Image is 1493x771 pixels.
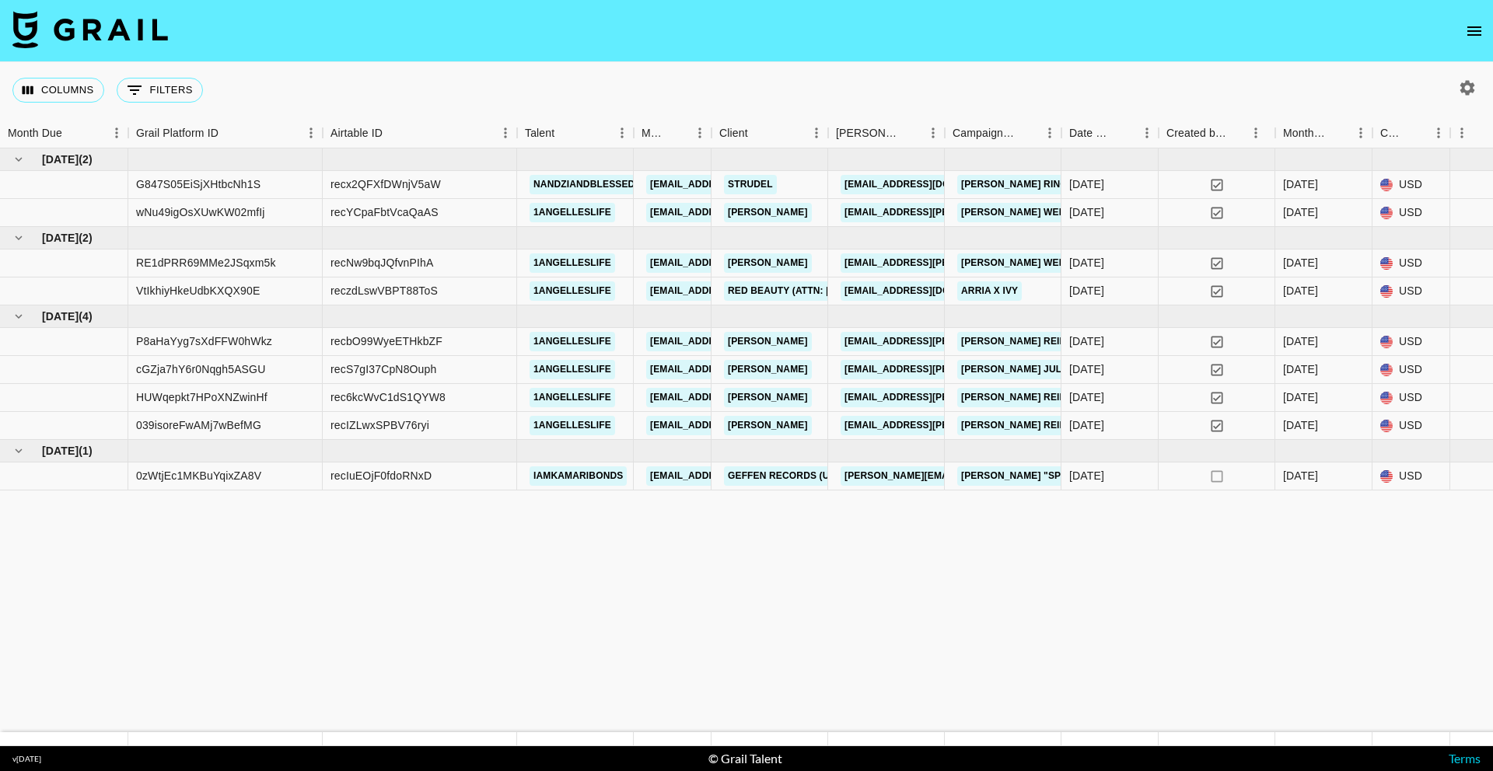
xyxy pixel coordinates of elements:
[646,175,820,194] a: [EMAIL_ADDRESS][DOMAIN_NAME]
[42,152,79,167] span: [DATE]
[1038,121,1061,145] button: Menu
[1244,121,1267,145] button: Menu
[136,283,260,298] div: VtIkhiyHkeUdbKXQX90E
[841,281,1015,301] a: [EMAIL_ADDRESS][DOMAIN_NAME]
[1372,356,1450,384] div: USD
[1069,389,1104,405] div: 7/21/2025
[666,122,688,144] button: Sort
[646,332,820,351] a: [EMAIL_ADDRESS][DOMAIN_NAME]
[646,466,820,486] a: [EMAIL_ADDRESS][DOMAIN_NAME]
[953,118,1016,148] div: Campaign (Type)
[1114,122,1135,144] button: Sort
[1283,333,1318,349] div: Jul '25
[136,204,265,220] div: wNu49igOsXUwKW02mfIj
[646,203,820,222] a: [EMAIL_ADDRESS][DOMAIN_NAME]
[841,416,1094,435] a: [EMAIL_ADDRESS][PERSON_NAME][DOMAIN_NAME]
[530,388,615,407] a: 1angelleslife
[957,281,1022,301] a: ARRIA X IVY
[805,121,828,145] button: Menu
[957,253,1091,273] a: [PERSON_NAME] website
[330,333,442,349] div: recbO99WyeETHkbZF
[1283,283,1318,298] div: Jun '25
[1450,121,1474,145] button: Menu
[841,466,1174,486] a: [PERSON_NAME][EMAIL_ADDRESS][PERSON_NAME][DOMAIN_NAME]
[1283,204,1318,220] div: May '25
[1069,118,1114,148] div: Date Created
[530,203,615,222] a: 1angelleslife
[1227,122,1249,144] button: Sort
[12,754,41,764] div: v [DATE]
[1459,16,1490,47] button: open drawer
[1069,283,1104,298] div: 6/10/2025
[1372,462,1450,490] div: USD
[330,468,432,483] div: recIuEOjF0fdoRNxD
[836,118,900,148] div: [PERSON_NAME]
[841,175,1015,194] a: [EMAIL_ADDRESS][DOMAIN_NAME]
[219,122,240,144] button: Sort
[554,122,576,144] button: Sort
[724,360,812,379] a: [PERSON_NAME]
[1372,249,1450,277] div: USD
[1069,333,1104,349] div: 7/8/2025
[688,121,712,145] button: Menu
[383,122,404,144] button: Sort
[42,230,79,246] span: [DATE]
[646,416,820,435] a: [EMAIL_ADDRESS][DOMAIN_NAME]
[841,388,1094,407] a: [EMAIL_ADDRESS][PERSON_NAME][DOMAIN_NAME]
[1405,122,1427,144] button: Sort
[1283,176,1318,192] div: May '25
[1159,118,1275,148] div: Created by Grail Team
[136,389,267,405] div: HUWqepkt7HPoXNZwinHf
[828,118,945,148] div: Booker
[8,148,30,170] button: hide children
[136,176,260,192] div: G847S05EiSjXHtbcNh1S
[1372,199,1450,227] div: USD
[957,332,1131,351] a: [PERSON_NAME] reimbursement
[330,255,434,270] div: recNw9bqJQfvnPIhA
[128,118,323,148] div: Grail Platform ID
[79,309,93,324] span: ( 4 )
[841,253,1094,273] a: [EMAIL_ADDRESS][PERSON_NAME][DOMAIN_NAME]
[330,389,446,405] div: rec6kcWvC1dS1QYW8
[724,388,812,407] a: [PERSON_NAME]
[1069,417,1104,433] div: 7/29/2025
[1283,255,1318,270] div: Jun '25
[136,255,276,270] div: RE1dPRR69MMe2JSqxm5k
[642,118,666,148] div: Manager
[712,118,828,148] div: Client
[136,361,265,377] div: cGZja7hY6r0Nqgh5ASGU
[136,333,272,349] div: P8aHaYyg7sXdFFW0hWkz
[957,203,1091,222] a: [PERSON_NAME] website
[646,360,820,379] a: [EMAIL_ADDRESS][DOMAIN_NAME]
[323,118,517,148] div: Airtable ID
[921,121,945,145] button: Menu
[330,283,438,298] div: reczdLswVBPT88ToS
[530,175,644,194] a: nandziandblessed_
[945,118,1061,148] div: Campaign (Type)
[12,11,168,48] img: Grail Talent
[8,305,30,327] button: hide children
[1069,361,1104,377] div: 7/21/2025
[900,122,921,144] button: Sort
[530,281,615,301] a: 1angelleslife
[1069,255,1104,270] div: 6/13/2025
[8,440,30,462] button: hide children
[1283,118,1327,148] div: Month Due
[79,152,93,167] span: ( 2 )
[1327,122,1349,144] button: Sort
[1283,389,1318,405] div: Jul '25
[1069,468,1104,483] div: 8/9/2025
[724,416,812,435] a: [PERSON_NAME]
[1372,277,1450,305] div: USD
[724,466,918,486] a: Geffen Records (Universal Music)
[299,121,323,145] button: Menu
[1380,118,1405,148] div: Currency
[841,332,1094,351] a: [EMAIL_ADDRESS][PERSON_NAME][DOMAIN_NAME]
[330,417,429,433] div: recIZLwxSPBV76ryi
[1061,118,1159,148] div: Date Created
[8,227,30,249] button: hide children
[517,118,634,148] div: Talent
[117,78,203,103] button: Show filters
[646,253,820,273] a: [EMAIL_ADDRESS][DOMAIN_NAME]
[634,118,712,148] div: Manager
